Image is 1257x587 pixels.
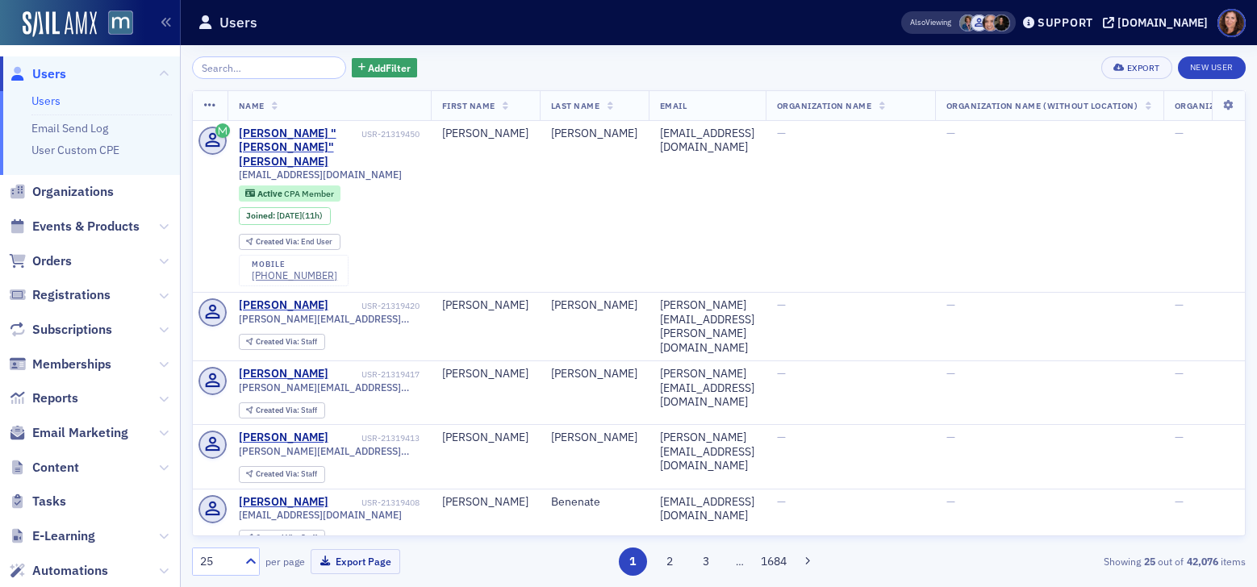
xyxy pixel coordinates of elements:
div: Created Via: Staff [239,334,325,351]
div: Support [1038,15,1093,30]
div: [PERSON_NAME] [442,431,528,445]
div: Staff [256,406,317,415]
span: Subscriptions [32,321,112,339]
span: Content [32,459,79,477]
div: [PERSON_NAME] [551,298,637,313]
a: Users [9,65,66,83]
a: Users [31,94,61,108]
span: CPA Member [284,188,334,199]
span: Events & Products [32,218,140,235]
div: Staff [256,338,317,347]
span: Memberships [32,356,111,373]
span: First Name [442,100,495,111]
span: Tasks [32,493,66,510]
button: Export Page [311,549,400,574]
span: Created Via : [256,405,301,415]
span: Name [239,100,265,111]
span: Organization Name (Without Location) [946,100,1138,111]
div: End User [256,238,332,247]
span: … [729,554,751,568]
a: [PERSON_NAME] "[PERSON_NAME]" [PERSON_NAME] [239,127,359,169]
div: [PERSON_NAME] [442,495,528,510]
button: [DOMAIN_NAME] [1103,17,1213,28]
div: 25 [200,553,236,570]
span: Katie Foo [982,15,999,31]
a: Active CPA Member [245,188,333,198]
span: — [946,126,955,140]
a: Subscriptions [9,321,112,339]
span: Email [660,100,687,111]
span: Created Via : [256,336,301,347]
div: USR-21319450 [361,129,420,139]
div: Active: Active: CPA Member [239,185,341,202]
div: (11h) [277,210,323,221]
a: Orders [9,252,72,270]
div: [PERSON_NAME] [239,495,328,510]
a: Reports [9,389,78,407]
span: — [777,366,786,381]
div: Showing out of items [906,554,1246,568]
img: SailAMX [108,10,133,35]
span: Last Name [551,100,600,111]
span: — [1175,366,1184,381]
span: Users [32,65,66,83]
span: — [946,494,955,509]
span: Created Via : [256,236,301,247]
div: Also [910,17,925,27]
a: [PERSON_NAME] [239,298,328,313]
button: 3 [692,547,720,576]
div: [PERSON_NAME] [551,431,637,445]
span: — [946,430,955,444]
span: — [777,430,786,444]
button: 2 [655,547,683,576]
span: [PERSON_NAME][EMAIL_ADDRESS][DOMAIN_NAME] [239,381,420,393]
img: SailAMX [23,11,97,37]
span: — [777,126,786,140]
span: Automations [32,562,108,580]
div: [EMAIL_ADDRESS][DOMAIN_NAME] [660,495,754,523]
a: User Custom CPE [31,143,119,157]
a: Email Send Log [31,121,108,135]
span: — [1175,298,1184,312]
div: Staff [256,470,317,479]
span: — [1175,494,1184,509]
span: Add Filter [368,60,411,75]
input: Search… [192,56,346,79]
div: Staff [256,534,317,543]
div: [PERSON_NAME] [442,298,528,313]
a: Content [9,459,79,477]
button: 1 [619,547,647,576]
span: Viewing [910,17,951,28]
a: Memberships [9,356,111,373]
div: Created Via: End User [239,234,340,251]
a: Events & Products [9,218,140,235]
span: E-Learning [32,527,95,545]
a: E-Learning [9,527,95,545]
div: [PERSON_NAME][EMAIL_ADDRESS][PERSON_NAME][DOMAIN_NAME] [660,298,754,355]
div: [EMAIL_ADDRESS][DOMAIN_NAME] [660,127,754,155]
a: Tasks [9,493,66,510]
div: Created Via: Staff [239,402,325,419]
span: Organization Name [777,100,872,111]
a: New User [1178,56,1246,79]
span: — [1175,430,1184,444]
a: [PERSON_NAME] [239,367,328,381]
strong: 42,076 [1184,554,1221,568]
span: Lauren McDonough [993,15,1010,31]
div: Export [1127,64,1160,73]
div: [PERSON_NAME] [442,367,528,381]
div: Benenate [551,495,637,510]
span: — [946,366,955,381]
span: Reports [32,389,78,407]
div: USR-21319408 [331,497,420,508]
span: Created Via : [256,532,301,543]
label: per page [265,554,305,568]
span: — [777,298,786,312]
div: [PERSON_NAME] [239,431,328,445]
span: [PERSON_NAME][EMAIL_ADDRESS][DOMAIN_NAME] [239,445,420,457]
span: Chris Dougherty [959,15,976,31]
span: Email Marketing [32,424,128,442]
